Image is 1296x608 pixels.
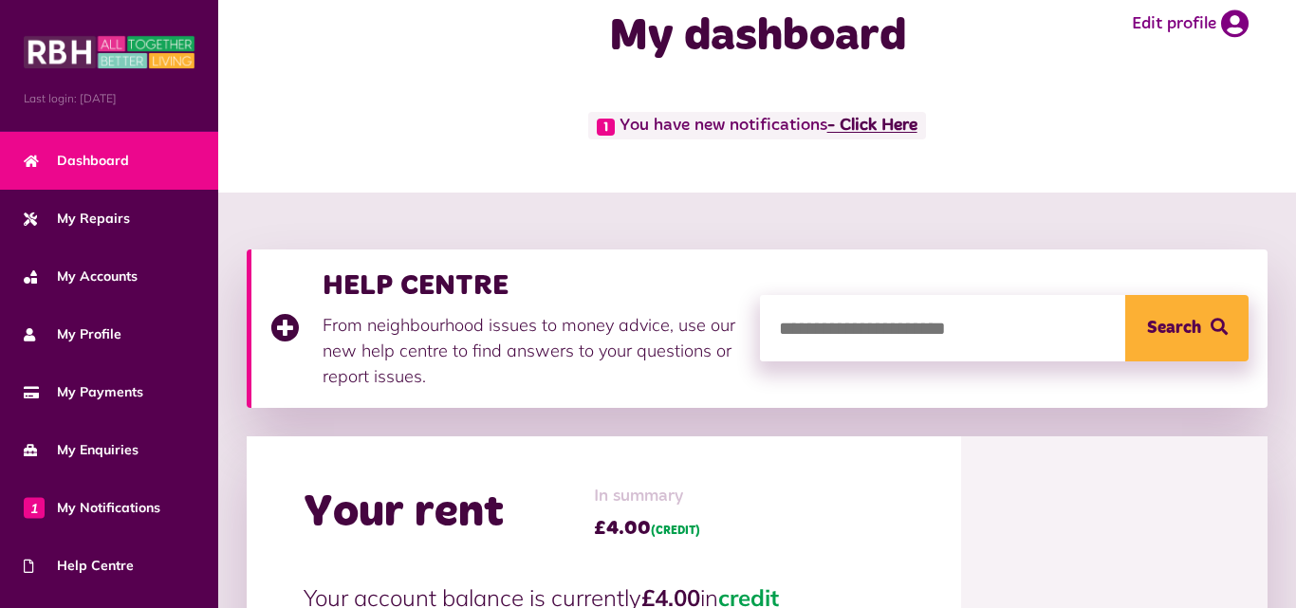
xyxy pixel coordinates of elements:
span: Search [1147,295,1201,361]
span: £4.00 [594,514,700,543]
a: - Click Here [827,118,917,135]
span: Help Centre [24,556,134,576]
span: Dashboard [24,151,129,171]
span: My Profile [24,324,121,344]
span: My Payments [24,382,143,402]
h1: My dashboard [507,9,1008,64]
h3: HELP CENTRE [323,268,741,303]
span: My Enquiries [24,440,139,460]
span: My Notifications [24,498,160,518]
span: My Accounts [24,267,138,286]
a: Edit profile [1132,9,1249,38]
span: My Repairs [24,209,130,229]
h2: Your rent [304,486,504,541]
span: 1 [24,497,45,518]
span: You have new notifications [588,112,925,139]
img: MyRBH [24,33,194,71]
span: In summary [594,484,700,509]
span: 1 [597,119,615,136]
span: Last login: [DATE] [24,90,194,107]
button: Search [1125,295,1249,361]
p: From neighbourhood issues to money advice, use our new help centre to find answers to your questi... [323,312,741,389]
span: (CREDIT) [651,525,700,537]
